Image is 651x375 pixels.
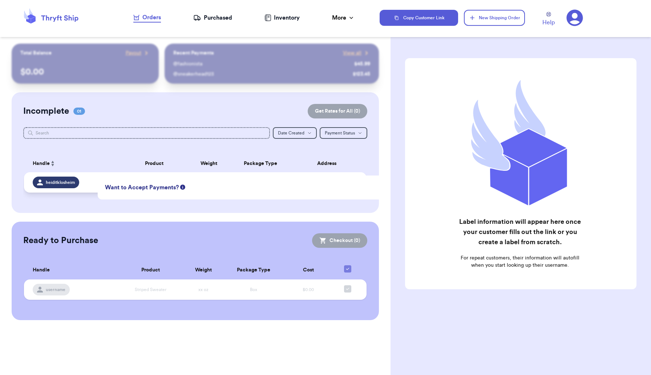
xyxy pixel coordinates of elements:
[20,66,150,78] p: $ 0.00
[133,13,161,22] div: Orders
[332,13,355,22] div: More
[193,13,232,22] a: Purchased
[126,49,141,57] span: Payout
[354,60,370,68] div: $ 45.99
[291,155,367,172] th: Address
[380,10,458,26] button: Copy Customer Link
[173,49,214,57] p: Recent Payments
[542,18,555,27] span: Help
[542,12,555,27] a: Help
[230,155,291,172] th: Package Type
[189,155,230,172] th: Weight
[46,287,65,293] span: username
[33,266,50,274] span: Handle
[303,287,314,292] span: $0.00
[173,70,350,78] div: @ sneakerhead123
[454,254,585,269] p: For repeat customers, their information will autofill when you start looking up their username.
[105,183,179,192] span: Want to Accept Payments?
[50,159,56,168] button: Sort ascending
[320,127,367,139] button: Payment Status
[126,49,150,57] a: Payout
[184,261,224,279] th: Weight
[250,287,257,292] span: Box
[173,60,351,68] div: @ fashionista
[23,105,69,117] h2: Incomplete
[33,160,50,168] span: Handle
[264,13,300,22] a: Inventory
[73,108,85,115] span: 01
[120,155,189,172] th: Product
[198,287,209,292] span: xx oz
[312,233,367,248] button: Checkout (0)
[325,131,355,135] span: Payment Status
[133,13,161,23] a: Orders
[283,261,333,279] th: Cost
[20,49,52,57] p: Total Balance
[464,10,525,26] button: New Shipping Order
[308,104,367,118] button: Get Rates for All (0)
[273,127,317,139] button: Date Created
[223,261,283,279] th: Package Type
[117,261,184,279] th: Product
[135,287,166,292] span: Striped Sweater
[23,127,270,139] input: Search
[46,180,75,185] span: heiditklosheim
[23,235,98,246] h2: Ready to Purchase
[353,70,370,78] div: $ 123.45
[343,49,361,57] span: View all
[454,217,585,247] h2: Label information will appear here once your customer fills out the link or you create a label fr...
[278,131,304,135] span: Date Created
[343,49,370,57] a: View all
